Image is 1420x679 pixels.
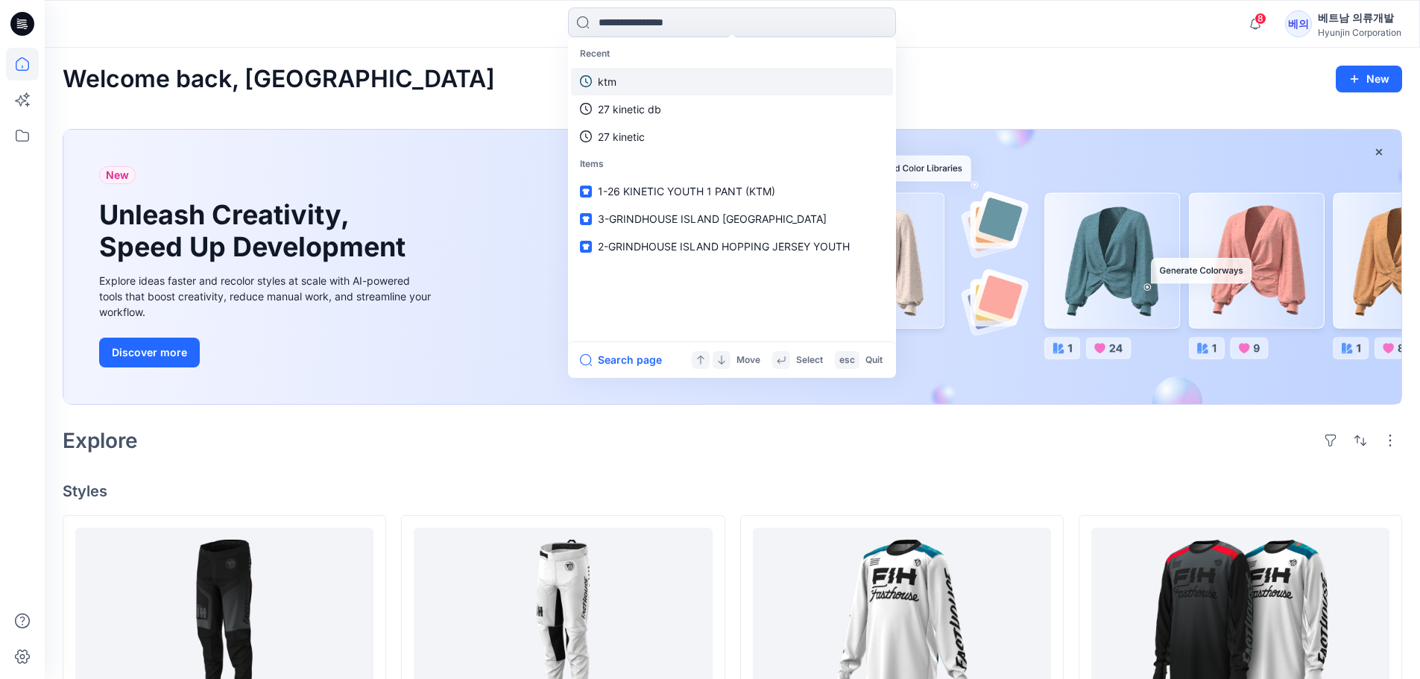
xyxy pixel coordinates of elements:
button: Discover more [99,338,200,367]
button: New [1336,66,1402,92]
p: Select [796,353,823,368]
button: Search page [580,351,662,369]
h4: Styles [63,482,1402,500]
span: 2-GRINDHOUSE ISLAND HOPPING JERSEY YOUTH [598,240,850,253]
h1: Unleash Creativity, Speed Up Development [99,199,412,263]
span: 1-26 KINETIC YOUTH 1 PANT (KTM) [598,185,775,198]
span: 3-GRINDHOUSE ISLAND [GEOGRAPHIC_DATA] [598,212,827,225]
a: ktm [571,68,893,95]
h2: Welcome back, [GEOGRAPHIC_DATA] [63,66,495,93]
a: 3-GRINDHOUSE ISLAND [GEOGRAPHIC_DATA] [571,205,893,233]
a: 27 kinetic [571,123,893,151]
div: Hyunjin Corporation [1318,27,1401,38]
p: esc [839,353,855,368]
p: ktm [598,74,616,89]
div: 베의 [1285,10,1312,37]
div: Explore ideas faster and recolor styles at scale with AI-powered tools that boost creativity, red... [99,273,435,320]
h2: Explore [63,429,138,452]
p: 27 kinetic db [598,101,661,117]
a: Discover more [99,338,435,367]
a: 1-26 KINETIC YOUTH 1 PANT (KTM) [571,177,893,205]
p: Items [571,151,893,178]
p: Recent [571,40,893,68]
span: 8 [1255,13,1266,25]
p: 27 kinetic [598,129,645,145]
p: Move [736,353,760,368]
a: 2-GRINDHOUSE ISLAND HOPPING JERSEY YOUTH [571,233,893,260]
div: 베트남 의류개발 [1318,9,1401,27]
span: New [106,166,129,184]
a: 27 kinetic db [571,95,893,123]
p: Quit [865,353,883,368]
